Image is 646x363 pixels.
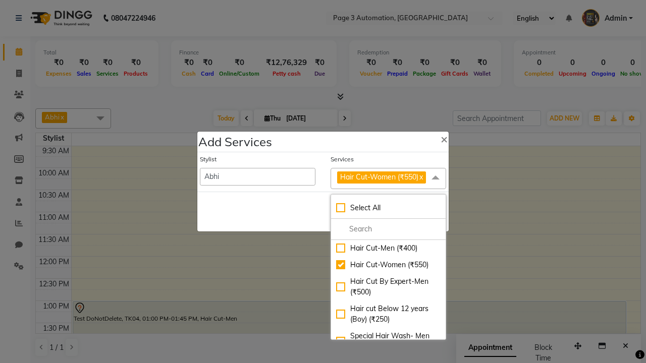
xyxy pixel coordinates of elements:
[336,224,441,234] input: multiselect-search
[336,331,441,352] div: Special Hair Wash- Men (₹500)
[340,172,418,181] span: Hair Cut-Women (₹550)
[441,131,448,146] span: ×
[198,133,272,151] h4: Add Services
[331,155,354,164] label: Services
[336,260,441,270] div: Hair Cut-Women (₹550)
[418,172,423,181] a: x
[433,125,456,153] button: Close
[200,155,217,164] label: Stylist
[336,304,441,325] div: Hair cut Below 12 years (Boy) (₹250)
[336,243,441,254] div: Hair Cut-Men (₹400)
[336,203,441,213] div: Select All
[336,276,441,297] div: Hair Cut By Expert-Men (₹500)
